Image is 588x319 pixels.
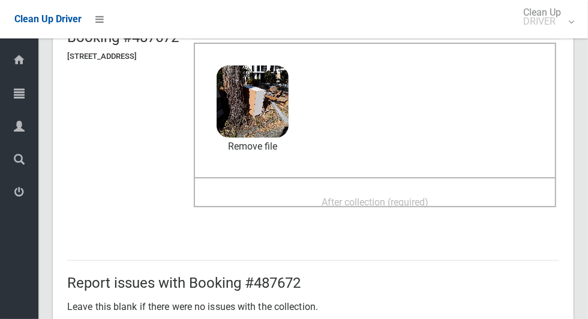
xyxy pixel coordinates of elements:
p: Leave this blank if there were no issues with the collection. [67,298,559,316]
span: Clean Up Driver [14,13,82,25]
small: DRIVER [523,17,561,26]
a: Remove file [217,138,289,156]
h2: Booking #487672 [67,29,179,45]
span: After collection (required) [322,196,428,208]
h2: Report issues with Booking #487672 [67,275,559,291]
a: Clean Up Driver [14,10,82,28]
h5: [STREET_ADDRESS] [67,52,179,61]
span: Clean Up [517,8,573,26]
